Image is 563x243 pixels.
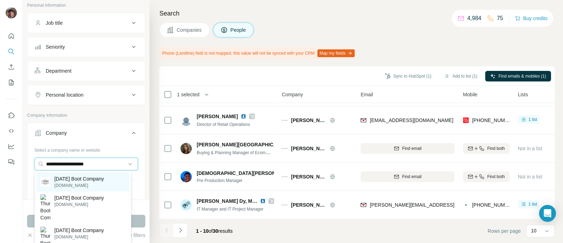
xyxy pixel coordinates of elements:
span: Not in a list [518,146,542,151]
span: [PERSON_NAME] [291,117,326,124]
span: Find email [402,174,422,180]
span: Pre Production Manager [197,177,274,184]
p: 75 [497,14,503,23]
button: Search [6,45,17,58]
span: Company [282,91,303,98]
button: Quick start [6,30,17,42]
span: [DEMOGRAPHIC_DATA][PERSON_NAME] [197,170,295,177]
p: [DOMAIN_NAME] [55,182,104,189]
img: provider contactout logo [463,201,469,208]
span: 1 selected [177,91,200,98]
span: Find both [487,145,505,152]
span: [EMAIL_ADDRESS][DOMAIN_NAME] [370,117,453,123]
span: Rows per page [488,227,521,235]
span: [PERSON_NAME] Dy, MBA, PMP [197,198,273,204]
button: Use Surfe API [6,124,17,137]
span: results [196,228,233,234]
button: Enrich CSV [6,61,17,73]
img: Thursday Boot Company [40,177,50,187]
span: [PERSON_NAME] [291,145,326,152]
button: Personal location [27,86,145,103]
button: Find emails & mobiles (1) [485,71,551,81]
button: Feedback [6,156,17,168]
span: Mobile [463,91,477,98]
div: Open Intercom Messenger [539,205,556,222]
img: Avatar [181,171,192,182]
img: Logo of Bella Dahl [282,204,287,206]
button: Job title [27,14,145,31]
span: of [209,228,213,234]
img: Avatar [181,143,192,154]
span: [PERSON_NAME] [291,201,326,208]
p: 10 [531,227,537,234]
button: Add to list (1) [439,71,482,81]
button: Seniority [27,38,145,55]
img: Thursday Boot Company [40,194,50,221]
span: [PHONE_NUMBER] [472,117,517,123]
button: Clear [27,232,47,239]
button: Find both [463,171,510,182]
img: Avatar [181,199,192,211]
p: [DOMAIN_NAME] [55,201,104,208]
h4: Search [159,8,555,18]
div: Job title [46,19,63,26]
div: Company [46,129,67,136]
button: My lists [6,76,17,89]
button: Department [27,62,145,79]
p: [DATE] Boot Company [55,194,104,201]
div: Department [46,67,71,74]
button: Sync to HubSpot (1) [380,71,436,81]
span: Find both [487,174,505,180]
p: [DATE] Boot Company [55,175,104,182]
p: [DATE] Boot Company [55,227,104,234]
p: 4,984 [467,14,481,23]
span: Buying & Planning Manager of Ecommerce and Consignment [197,150,312,155]
img: LinkedIn logo [260,198,266,204]
span: 1 list [529,116,537,123]
span: 1 list [529,201,537,207]
span: 1 - 10 [196,228,209,234]
img: Logo of Bella Dahl [282,176,287,177]
span: Email [361,91,373,98]
div: Personal location [46,91,83,98]
span: [PHONE_NUMBER] [472,202,517,208]
p: [DOMAIN_NAME] [55,234,104,240]
span: Find emails & mobiles (1) [499,73,546,79]
span: Find email [402,145,422,152]
img: provider prospeo logo [463,117,469,124]
span: [PERSON_NAME][EMAIL_ADDRESS][DOMAIN_NAME] [370,202,494,208]
span: People [230,26,247,34]
button: Find email [361,171,455,182]
span: Director of Retail Operations [197,122,250,127]
span: [PERSON_NAME][GEOGRAPHIC_DATA] [197,141,291,148]
button: Company [27,124,145,144]
div: Phone (Landline) field is not mapped, this value will not be synced with your CRM [159,47,356,59]
p: Personal information [27,2,145,8]
span: Lists [518,91,528,98]
span: [PERSON_NAME] [197,113,238,120]
span: IT Manager and IT Project Manager [197,207,264,212]
img: provider findymail logo [361,201,366,208]
img: Logo of Bella Dahl [282,148,287,149]
button: Use Surfe on LinkedIn [6,109,17,122]
button: Find email [361,143,455,154]
span: [PERSON_NAME] [291,173,326,180]
button: Find both [463,143,510,154]
p: Company information [27,112,145,119]
div: Seniority [46,43,65,50]
img: Avatar [6,7,17,18]
span: Companies [177,26,202,34]
span: Not in a list [518,174,542,180]
button: Navigate to next page [173,223,188,237]
img: Avatar [181,115,192,126]
img: Logo of Bella Dahl [282,120,287,121]
button: Dashboard [6,140,17,153]
button: Map my fields [317,49,355,57]
button: Buy credits [515,13,548,23]
div: Select a company name or website [34,144,138,153]
img: provider findymail logo [361,117,366,124]
span: 30 [213,228,219,234]
img: LinkedIn logo [241,114,246,119]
